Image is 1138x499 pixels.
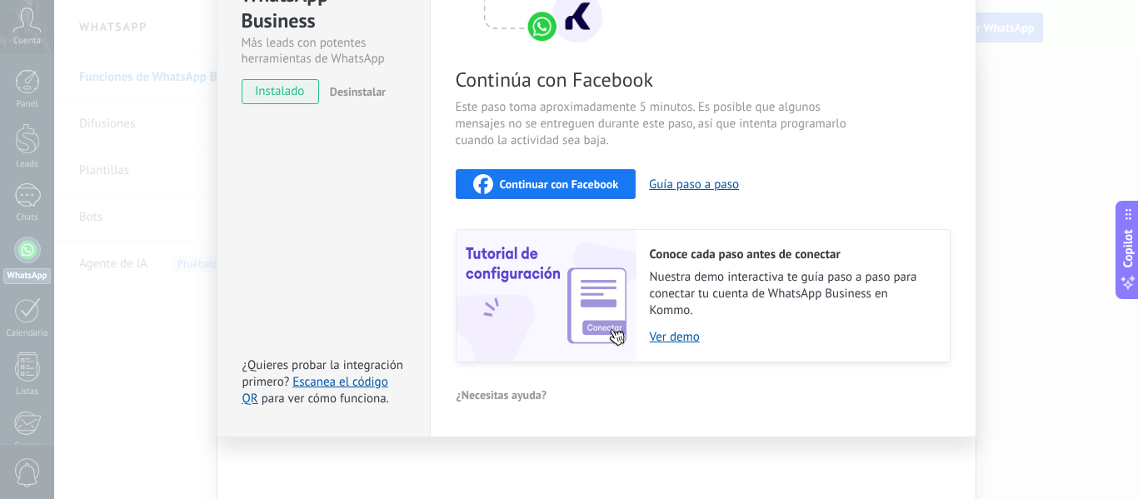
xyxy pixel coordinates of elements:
[242,35,406,67] div: Más leads con potentes herramientas de WhatsApp
[242,357,404,390] span: ¿Quieres probar la integración primero?
[457,389,547,401] span: ¿Necesitas ayuda?
[330,84,386,99] span: Desinstalar
[650,269,933,319] span: Nuestra demo interactiva te guía paso a paso para conectar tu cuenta de WhatsApp Business en Kommo.
[649,177,739,192] button: Guía paso a paso
[456,67,852,92] span: Continúa con Facebook
[323,79,386,104] button: Desinstalar
[456,382,548,407] button: ¿Necesitas ayuda?
[500,178,619,190] span: Continuar con Facebook
[456,99,852,149] span: Este paso toma aproximadamente 5 minutos. Es posible que algunos mensajes no se entreguen durante...
[650,329,933,345] a: Ver demo
[262,391,389,407] span: para ver cómo funciona.
[242,79,318,104] span: instalado
[1120,229,1136,267] span: Copilot
[650,247,933,262] h2: Conoce cada paso antes de conectar
[456,169,636,199] button: Continuar con Facebook
[242,374,388,407] a: Escanea el código QR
